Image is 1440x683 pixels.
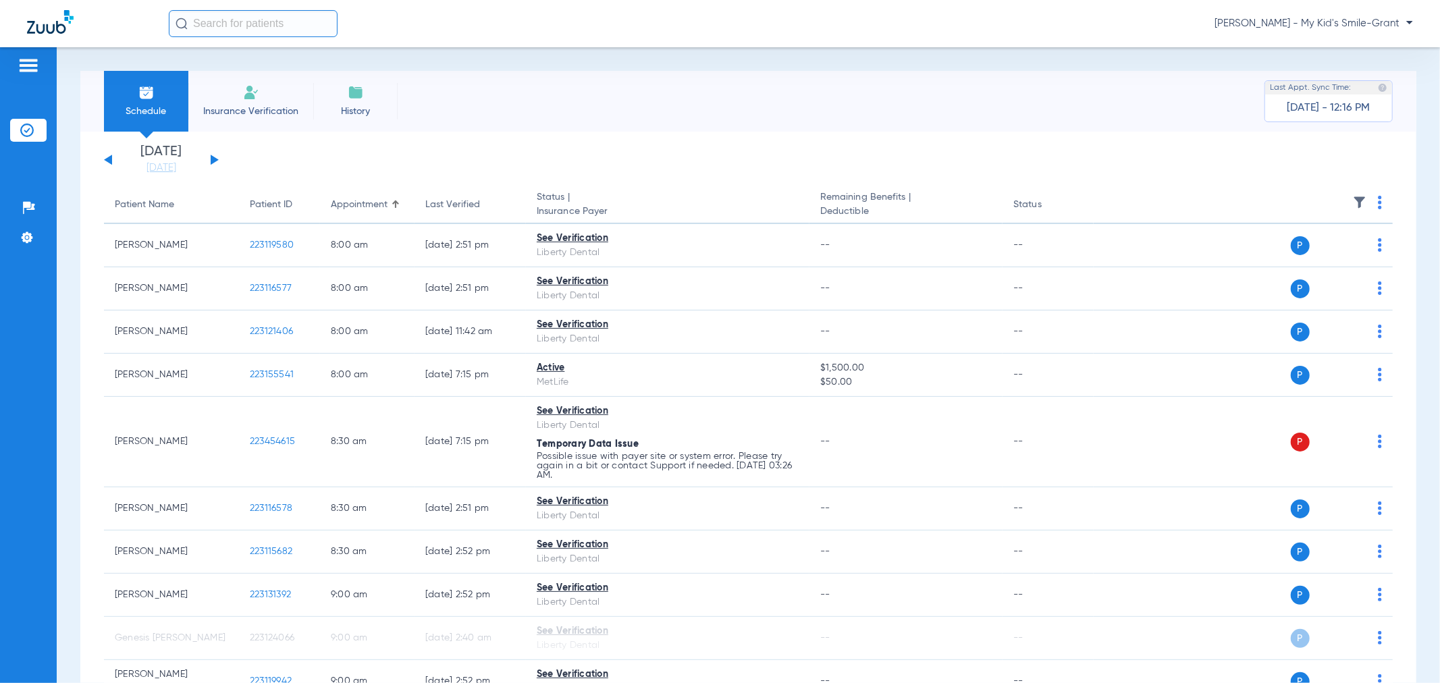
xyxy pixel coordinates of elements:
span: 223121406 [250,327,293,336]
img: group-dot-blue.svg [1378,238,1382,252]
span: P [1291,586,1310,605]
div: See Verification [537,581,799,595]
div: See Verification [537,404,799,418]
td: 8:00 AM [320,267,415,310]
span: -- [820,283,830,293]
span: -- [820,633,830,643]
div: Patient Name [115,198,174,212]
td: -- [1003,487,1094,530]
td: [PERSON_NAME] [104,310,239,354]
td: 9:00 AM [320,574,415,617]
img: Search Icon [176,18,188,30]
td: [DATE] 2:51 PM [415,487,526,530]
span: P [1291,236,1310,255]
span: -- [820,503,830,513]
span: $1,500.00 [820,361,992,375]
span: $50.00 [820,375,992,389]
span: 223115682 [250,547,292,556]
span: -- [820,547,830,556]
span: Schedule [114,105,178,118]
span: 223131392 [250,590,291,599]
div: See Verification [537,624,799,638]
span: P [1291,629,1310,648]
img: filter.svg [1353,196,1366,209]
td: [DATE] 2:52 PM [415,530,526,574]
td: [DATE] 2:51 PM [415,224,526,267]
div: MetLife [537,375,799,389]
img: group-dot-blue.svg [1378,501,1382,515]
img: group-dot-blue.svg [1378,281,1382,295]
span: -- [820,590,830,599]
iframe: Chat Widget [1372,618,1440,683]
span: 223155541 [250,370,294,379]
td: 9:00 AM [320,617,415,660]
td: -- [1003,224,1094,267]
td: -- [1003,354,1094,397]
td: [PERSON_NAME] [104,397,239,487]
span: -- [820,240,830,250]
td: 8:00 AM [320,354,415,397]
div: Last Verified [425,198,515,212]
span: -- [820,327,830,336]
span: Deductible [820,204,992,219]
img: group-dot-blue.svg [1378,545,1382,558]
div: Patient ID [250,198,292,212]
p: Possible issue with payer site or system error. Please try again in a bit or contact Support if n... [537,452,799,480]
div: Liberty Dental [537,638,799,653]
td: 8:00 AM [320,224,415,267]
div: Liberty Dental [537,418,799,433]
div: Liberty Dental [537,246,799,260]
td: Genesis [PERSON_NAME] [104,617,239,660]
img: History [348,84,364,101]
img: Zuub Logo [27,10,74,34]
td: -- [1003,267,1094,310]
td: [DATE] 2:52 PM [415,574,526,617]
th: Remaining Benefits | [809,186,1003,224]
td: -- [1003,310,1094,354]
th: Status [1003,186,1094,224]
div: See Verification [537,318,799,332]
div: Appointment [331,198,404,212]
img: group-dot-blue.svg [1378,196,1382,209]
div: Active [537,361,799,375]
span: P [1291,433,1310,452]
span: Temporary Data Issue [537,439,639,449]
a: [DATE] [121,161,202,175]
span: -- [820,437,830,446]
td: [DATE] 11:42 AM [415,310,526,354]
span: [DATE] - 12:16 PM [1287,101,1370,115]
img: Schedule [138,84,155,101]
td: [PERSON_NAME] [104,224,239,267]
td: 8:30 AM [320,397,415,487]
div: See Verification [537,667,799,682]
span: [PERSON_NAME] - My Kid's Smile-Grant [1215,17,1413,30]
img: group-dot-blue.svg [1378,435,1382,448]
span: 223119580 [250,240,294,250]
div: Liberty Dental [537,289,799,303]
td: -- [1003,530,1094,574]
td: -- [1003,574,1094,617]
span: Last Appt. Sync Time: [1270,81,1351,94]
div: Liberty Dental [537,332,799,346]
td: 8:30 AM [320,530,415,574]
td: -- [1003,617,1094,660]
div: Liberty Dental [537,552,799,566]
span: 223116577 [250,283,292,293]
td: [DATE] 7:15 PM [415,397,526,487]
td: [PERSON_NAME] [104,530,239,574]
div: See Verification [537,538,799,552]
img: group-dot-blue.svg [1378,588,1382,601]
div: See Verification [537,231,799,246]
li: [DATE] [121,145,202,175]
td: [PERSON_NAME] [104,354,239,397]
span: P [1291,366,1310,385]
div: Patient Name [115,198,228,212]
input: Search for patients [169,10,338,37]
span: Insurance Payer [537,204,799,219]
div: Appointment [331,198,388,212]
span: History [323,105,388,118]
div: Liberty Dental [537,509,799,523]
td: 8:00 AM [320,310,415,354]
span: P [1291,279,1310,298]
